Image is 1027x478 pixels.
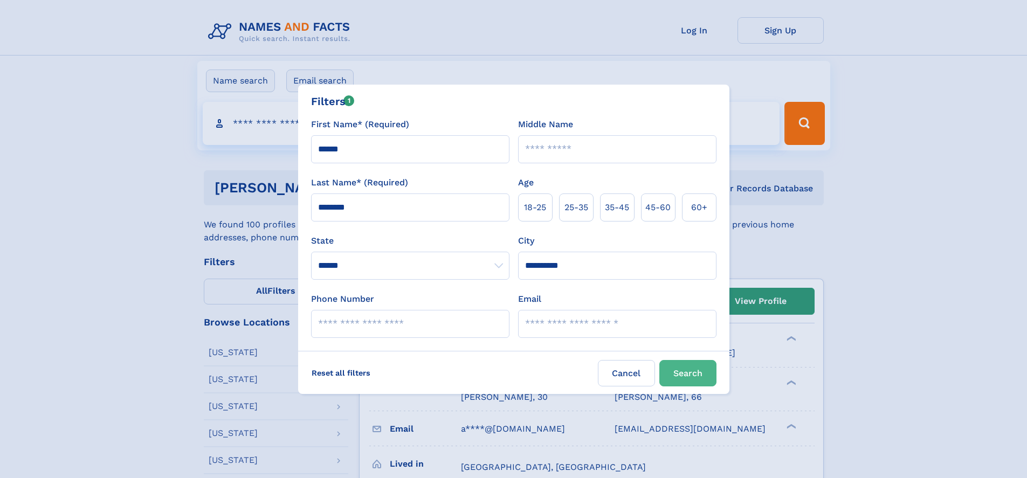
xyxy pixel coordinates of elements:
[311,93,355,109] div: Filters
[305,360,377,386] label: Reset all filters
[645,201,671,214] span: 45‑60
[598,360,655,386] label: Cancel
[311,118,409,131] label: First Name* (Required)
[564,201,588,214] span: 25‑35
[518,293,541,306] label: Email
[659,360,716,386] button: Search
[691,201,707,214] span: 60+
[518,118,573,131] label: Middle Name
[518,234,534,247] label: City
[605,201,629,214] span: 35‑45
[518,176,534,189] label: Age
[524,201,546,214] span: 18‑25
[311,176,408,189] label: Last Name* (Required)
[311,234,509,247] label: State
[311,293,374,306] label: Phone Number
